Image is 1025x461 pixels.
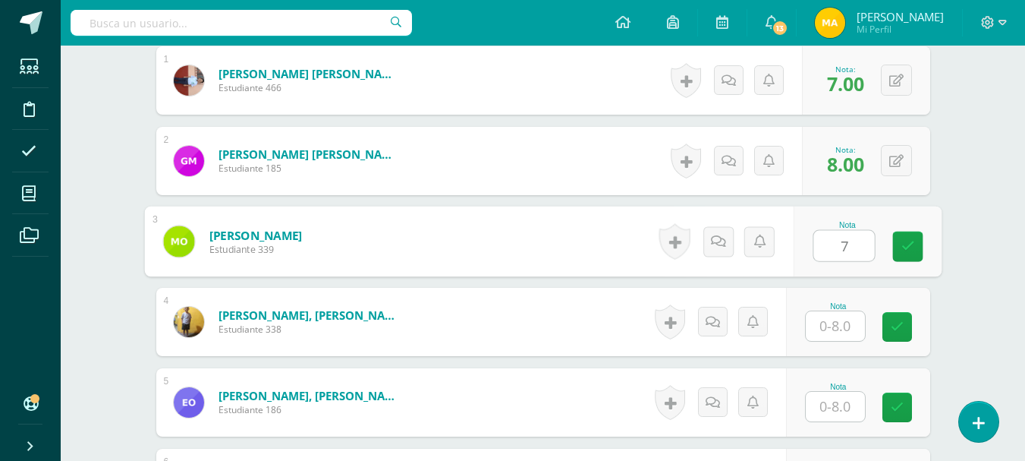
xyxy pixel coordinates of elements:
[163,226,194,257] img: 132b4de6f1369bff94572ef1e501f743.png
[209,227,302,243] a: [PERSON_NAME]
[174,146,204,176] img: df3977f1c44ff3b12091ebdf40f1d5a4.png
[857,9,944,24] span: [PERSON_NAME]
[219,403,401,416] span: Estudiante 186
[806,392,865,422] input: 0-8.0
[857,23,944,36] span: Mi Perfil
[174,307,204,337] img: 9bf7d0f483c4fd89b78e0b33c487155d.png
[219,323,401,336] span: Estudiante 338
[813,221,882,229] div: Nota
[219,308,401,323] a: [PERSON_NAME], [PERSON_NAME]
[219,162,401,175] span: Estudiante 185
[71,10,412,36] input: Busca un usuario...
[219,81,401,94] span: Estudiante 466
[219,388,401,403] a: [PERSON_NAME], [PERSON_NAME]
[815,8,845,38] img: a03753494099de453898ddb7347f3a4e.png
[805,302,872,311] div: Nota
[827,64,864,74] div: Nota:
[827,144,864,155] div: Nota:
[219,147,401,162] a: [PERSON_NAME] [PERSON_NAME]
[827,71,864,96] span: 7.00
[772,20,788,36] span: 13
[174,387,204,418] img: 5d89f28a21b2e2ee7e86f29dacbad329.png
[827,151,864,177] span: 8.00
[209,243,302,257] span: Estudiante 339
[806,311,865,341] input: 0-8.0
[813,231,874,261] input: 0-8.0
[174,65,204,96] img: d68e297e65709730dde9e489718e9388.png
[805,383,872,391] div: Nota
[219,66,401,81] a: [PERSON_NAME] [PERSON_NAME]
